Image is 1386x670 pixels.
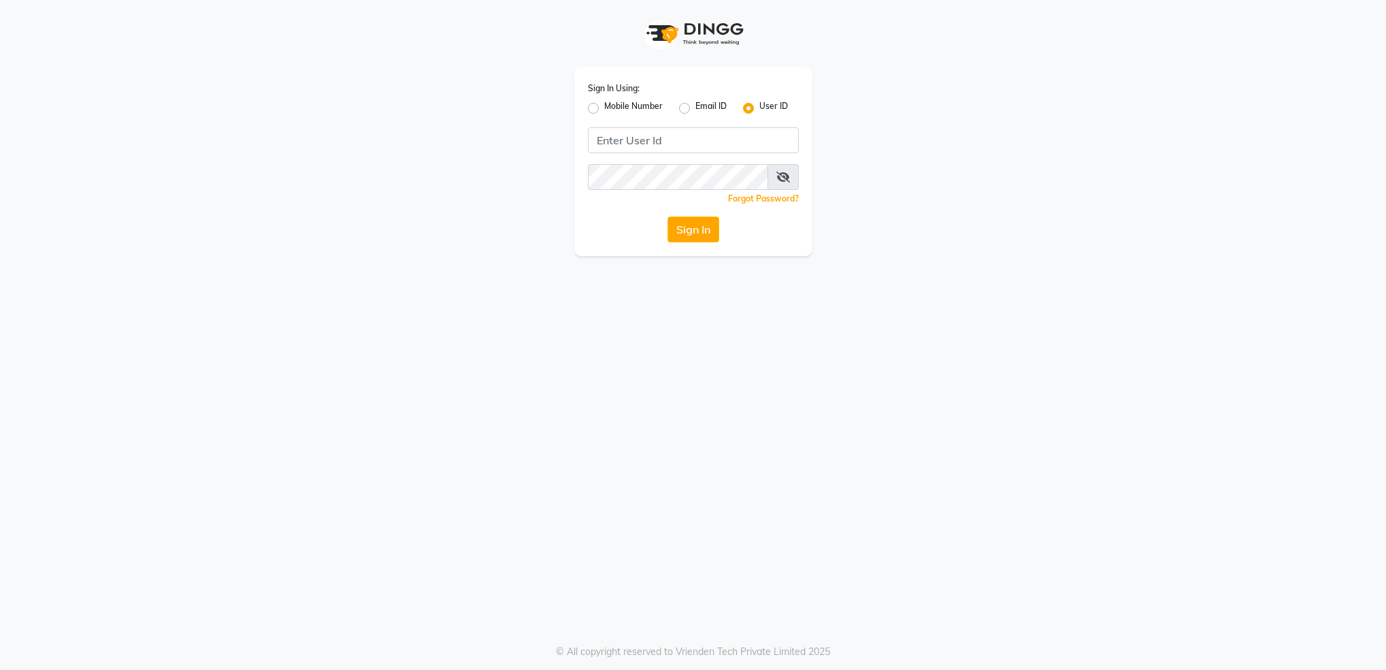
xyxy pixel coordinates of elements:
input: Username [588,127,799,153]
input: Username [588,164,768,190]
label: Sign In Using: [588,82,640,95]
label: User ID [759,100,788,116]
img: logo1.svg [639,14,748,54]
button: Sign In [667,217,719,242]
label: Mobile Number [604,100,663,116]
a: Forgot Password? [728,193,799,204]
label: Email ID [695,100,727,116]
